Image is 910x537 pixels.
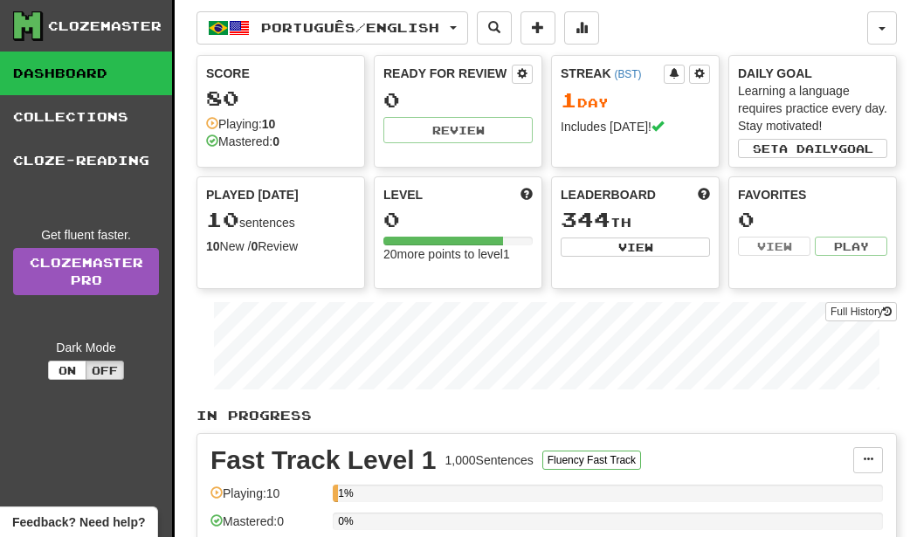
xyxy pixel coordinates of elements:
[477,11,512,45] button: Search sentences
[196,11,468,45] button: Português/English
[561,238,710,257] button: View
[561,87,577,112] span: 1
[206,87,355,109] div: 80
[383,245,533,263] div: 20 more points to level 1
[614,68,641,80] a: (BST)
[520,11,555,45] button: Add sentence to collection
[542,451,641,470] button: Fluency Fast Track
[564,11,599,45] button: More stats
[206,238,355,255] div: New / Review
[561,89,710,112] div: Day
[210,485,324,513] div: Playing: 10
[738,65,887,82] div: Daily Goal
[206,239,220,253] strong: 10
[561,209,710,231] div: th
[48,17,162,35] div: Clozemaster
[825,302,897,321] button: Full History
[561,65,664,82] div: Streak
[561,186,656,203] span: Leaderboard
[738,237,810,256] button: View
[738,139,887,158] button: Seta dailygoal
[262,117,276,131] strong: 10
[383,89,533,111] div: 0
[383,65,512,82] div: Ready for Review
[13,248,159,295] a: ClozemasterPro
[738,186,887,203] div: Favorites
[272,134,279,148] strong: 0
[698,186,710,203] span: This week in points, UTC
[383,186,423,203] span: Level
[261,20,439,35] span: Português / English
[738,209,887,231] div: 0
[13,226,159,244] div: Get fluent faster.
[738,82,887,134] div: Learning a language requires practice every day. Stay motivated!
[206,115,275,133] div: Playing:
[48,361,86,380] button: On
[13,339,159,356] div: Dark Mode
[206,65,355,82] div: Score
[383,209,533,231] div: 0
[86,361,124,380] button: Off
[561,118,710,135] div: Includes [DATE]!
[206,207,239,231] span: 10
[815,237,887,256] button: Play
[206,133,279,150] div: Mastered:
[12,513,145,531] span: Open feedback widget
[445,451,534,469] div: 1,000 Sentences
[779,142,838,155] span: a daily
[196,407,897,424] p: In Progress
[206,186,299,203] span: Played [DATE]
[206,209,355,231] div: sentences
[520,186,533,203] span: Score more points to level up
[251,239,258,253] strong: 0
[383,117,533,143] button: Review
[561,207,610,231] span: 344
[210,447,437,473] div: Fast Track Level 1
